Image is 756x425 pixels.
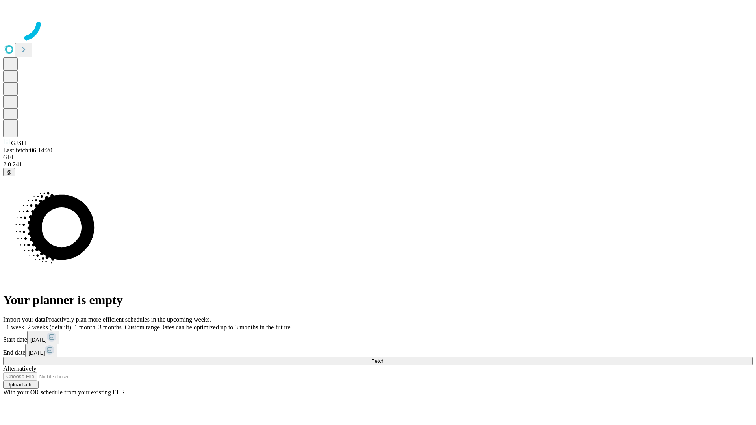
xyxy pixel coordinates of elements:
[125,324,160,331] span: Custom range
[6,169,12,175] span: @
[28,350,45,356] span: [DATE]
[3,331,753,344] div: Start date
[74,324,95,331] span: 1 month
[160,324,292,331] span: Dates can be optimized up to 3 months in the future.
[6,324,24,331] span: 1 week
[3,357,753,365] button: Fetch
[3,381,39,389] button: Upload a file
[3,168,15,176] button: @
[28,324,71,331] span: 2 weeks (default)
[3,389,125,395] span: With your OR schedule from your existing EHR
[3,316,46,323] span: Import your data
[25,344,57,357] button: [DATE]
[46,316,211,323] span: Proactively plan more efficient schedules in the upcoming weeks.
[3,293,753,307] h1: Your planner is empty
[3,344,753,357] div: End date
[3,154,753,161] div: GEI
[3,147,52,153] span: Last fetch: 06:14:20
[371,358,384,364] span: Fetch
[27,331,59,344] button: [DATE]
[3,365,36,372] span: Alternatively
[3,161,753,168] div: 2.0.241
[11,140,26,146] span: GJSH
[98,324,122,331] span: 3 months
[30,337,47,343] span: [DATE]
